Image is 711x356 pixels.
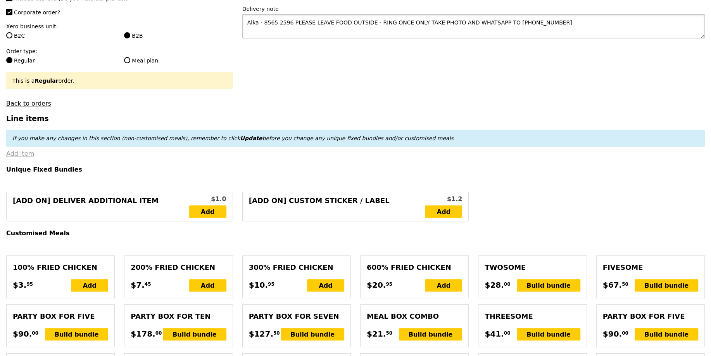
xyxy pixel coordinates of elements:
[6,23,233,30] label: Xero business unit:
[249,311,344,322] div: Party Box for Seven
[6,115,705,123] h3: Line items
[635,279,698,292] div: Build bundle
[131,311,226,322] div: Party Box for Ten
[26,281,33,287] span: 95
[189,194,226,204] div: $1.0
[622,281,628,287] span: 50
[386,281,392,287] span: 95
[242,5,705,13] label: Delivery note
[367,311,462,322] div: Meal Box Combo
[13,262,108,273] div: 100% Fried Chicken
[249,195,425,218] div: [Add on] Custom Sticker / Label
[6,57,115,64] label: Regular
[14,9,60,16] span: Corporate order?
[603,262,698,273] div: Fivesome
[485,328,504,340] span: $41.
[189,205,226,218] a: Add
[240,135,262,141] b: Update
[307,279,344,292] div: Add
[504,281,511,287] span: 00
[145,281,151,287] span: 45
[6,100,51,107] a: Back to orders
[124,57,233,64] label: Meal plan
[124,32,130,38] input: B2B
[6,32,115,40] label: B2C
[425,205,462,218] a: Add
[45,328,109,340] div: Build bundle
[12,77,227,85] div: This is a order.
[603,279,622,291] span: $67.
[517,328,580,340] div: Build bundle
[425,194,462,204] div: $1.2
[13,195,189,218] div: [Add on] Deliver Additional Item
[249,279,268,291] span: $10.
[163,328,226,340] div: Build bundle
[6,9,12,15] input: Corporate order?
[386,330,392,336] span: 50
[6,150,34,157] a: Add item
[367,328,386,340] span: $21.
[504,330,511,336] span: 00
[13,279,26,291] span: $3.
[517,279,580,292] div: Build bundle
[131,328,155,340] span: $178.
[124,32,233,40] label: B2B
[32,330,38,336] span: 00
[12,135,454,141] em: If you make any changes in this section (non-customised meals), remember to click before you chan...
[131,279,144,291] span: $7.
[425,279,462,292] div: Add
[71,279,108,292] div: Add
[268,281,274,287] span: 95
[6,229,705,237] h4: Customised Meals
[485,262,580,273] div: Twosome
[399,328,462,340] div: Build bundle
[281,328,344,340] div: Build bundle
[131,262,226,273] div: 200% Fried Chicken
[35,78,58,84] b: Regular
[485,279,504,291] span: $28.
[273,330,280,336] span: 50
[155,330,162,336] span: 00
[6,47,233,55] label: Order type:
[6,57,12,63] input: Regular
[13,328,32,340] span: $90.
[367,279,386,291] span: $20.
[189,279,226,292] div: Add
[124,57,130,63] input: Meal plan
[13,311,108,322] div: Party Box for Five
[6,166,705,173] h4: Unique Fixed Bundles
[622,330,628,336] span: 00
[367,262,462,273] div: 600% Fried Chicken
[6,32,12,38] input: B2C
[249,328,273,340] span: $127.
[635,328,698,340] div: Build bundle
[603,328,622,340] span: $90.
[249,262,344,273] div: 300% Fried Chicken
[603,311,698,322] div: Party Box for Five
[485,311,580,322] div: Threesome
